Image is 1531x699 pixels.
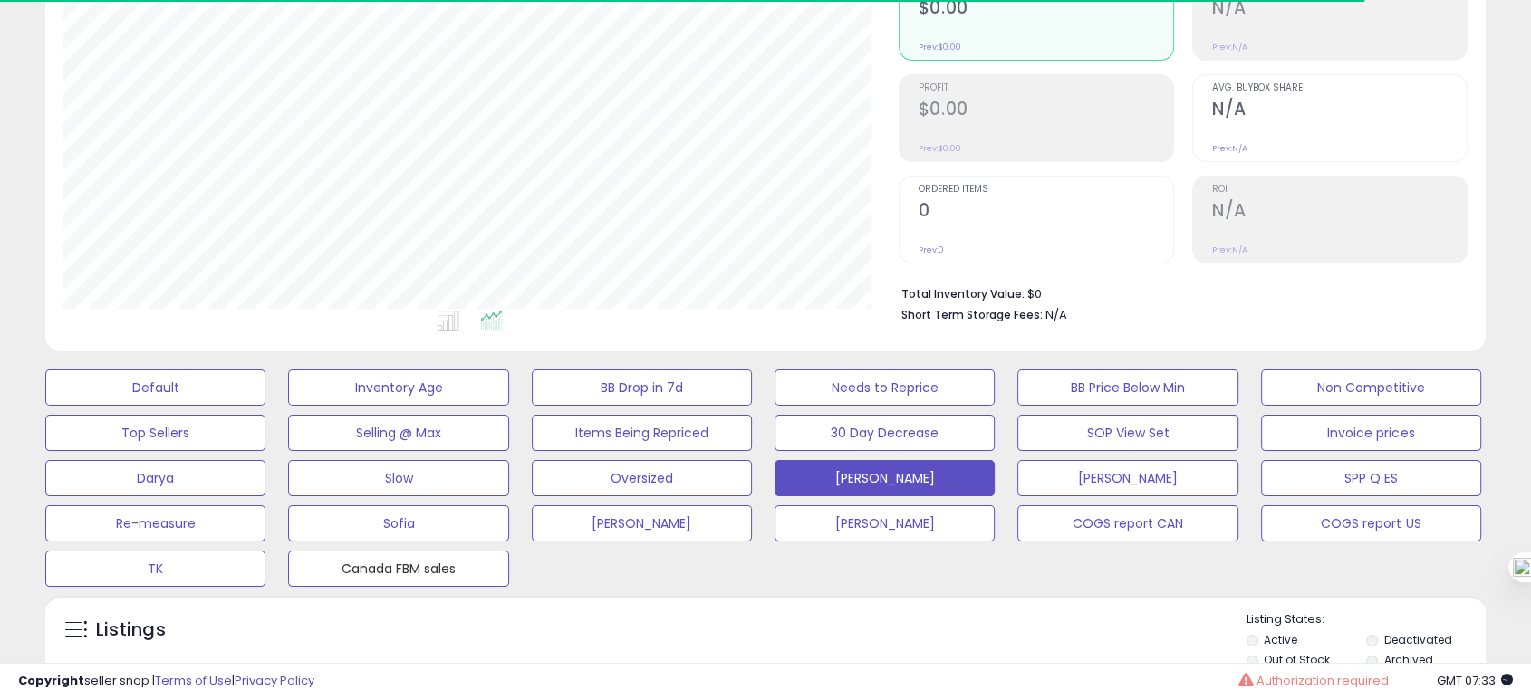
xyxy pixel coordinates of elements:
button: Needs to Reprice [775,369,995,406]
button: [PERSON_NAME] [775,460,995,496]
button: Canada FBM sales [288,551,508,587]
span: ROI [1212,185,1467,195]
span: Ordered Items [919,185,1173,195]
small: Prev: N/A [1212,143,1247,154]
button: [PERSON_NAME] [1017,460,1237,496]
button: Non Competitive [1261,369,1481,406]
button: Top Sellers [45,415,265,451]
h2: N/A [1212,200,1467,225]
label: Deactivated [1384,632,1452,647]
small: Prev: N/A [1212,244,1247,255]
small: Prev: $0.00 [919,143,961,154]
h2: N/A [1212,99,1467,123]
button: Items Being Repriced [532,415,752,451]
button: Sofia [288,505,508,541]
a: Privacy Policy [235,672,314,689]
span: 2025-08-18 07:33 GMT [1437,672,1513,689]
button: Oversized [532,460,752,496]
b: Short Term Storage Fees: [901,307,1043,322]
button: Re-measure [45,505,265,541]
label: Active [1264,632,1297,647]
button: COGS report CAN [1017,505,1237,541]
b: Total Inventory Value: [901,286,1025,302]
h2: 0 [919,200,1173,225]
button: [PERSON_NAME] [532,505,752,541]
button: Default [45,369,265,406]
button: TK [45,551,265,587]
small: Prev: N/A [1212,42,1247,53]
button: Selling @ Max [288,415,508,451]
button: Darya [45,460,265,496]
div: seller snap | | [18,673,314,690]
h5: Listings [96,618,166,643]
button: Invoice prices [1261,415,1481,451]
button: Slow [288,460,508,496]
button: SOP View Set [1017,415,1237,451]
strong: Copyright [18,672,84,689]
p: Listing States: [1247,611,1486,628]
span: N/A [1045,306,1067,323]
label: Archived [1384,652,1433,667]
li: $0 [901,282,1454,303]
button: 30 Day Decrease [775,415,995,451]
button: COGS report US [1261,505,1481,541]
button: [PERSON_NAME] [775,505,995,541]
label: Out of Stock [1264,652,1330,667]
small: Prev: $0.00 [919,42,961,53]
button: SPP Q ES [1261,460,1481,496]
button: BB Drop in 7d [532,369,752,406]
a: Terms of Use [155,672,232,689]
small: Prev: 0 [919,244,944,255]
span: Profit [919,83,1173,93]
span: Avg. Buybox Share [1212,83,1467,93]
h2: $0.00 [919,99,1173,123]
button: Inventory Age [288,369,508,406]
button: BB Price Below Min [1017,369,1237,406]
